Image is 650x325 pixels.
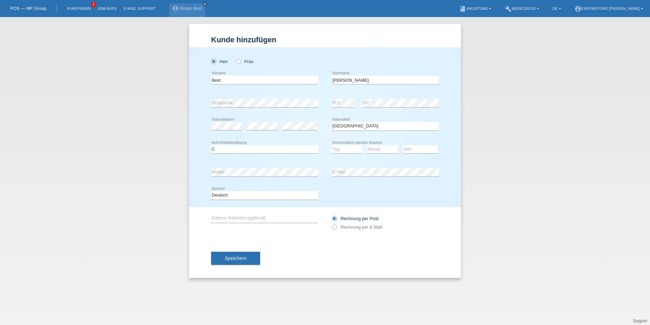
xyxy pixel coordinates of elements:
label: Rechnung per E-Mail [332,225,382,230]
a: Einkäufe [94,6,120,11]
a: E-Mail Support [120,6,159,11]
input: Herr [211,59,216,63]
a: DE ▾ [549,6,564,11]
a: Support [633,319,647,323]
button: Speichern [211,252,260,265]
i: book [459,5,466,12]
input: Frau [236,59,240,63]
a: bookAnleitung ▾ [456,6,494,11]
i: account_circle [575,5,581,12]
input: Rechnung per E-Mail [332,225,336,233]
i: build [505,5,512,12]
a: account_circleEasymotors [PERSON_NAME] ▾ [571,6,647,11]
a: close [203,2,207,6]
a: Niclas Best [180,6,202,11]
a: buildWerkzeuge ▾ [501,6,543,11]
a: Kund*innen [64,6,94,11]
label: Frau [236,59,253,64]
label: Herr [211,59,228,64]
h1: Kunde hinzufügen [211,35,439,44]
input: Rechnung per Post [332,216,336,225]
i: close [203,2,207,6]
span: Speichern [225,256,246,261]
label: Rechnung per Post [332,216,378,221]
a: POS — MF Group [10,6,46,11]
span: 1 [91,2,96,7]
